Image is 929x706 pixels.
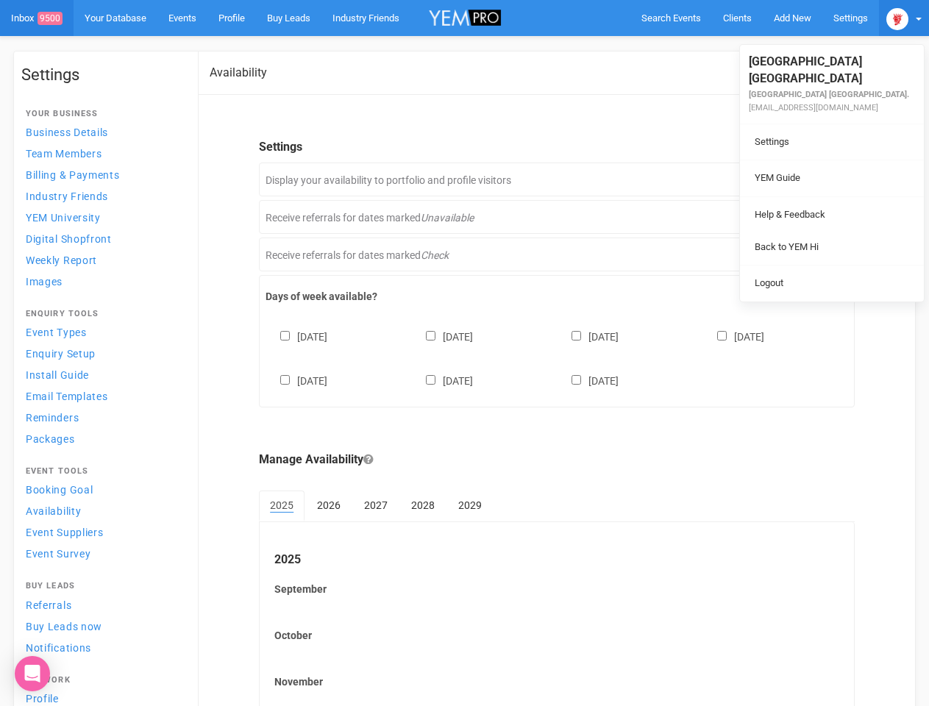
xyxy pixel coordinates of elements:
[15,656,50,691] div: Open Intercom Messenger
[21,365,183,385] a: Install Guide
[411,372,473,388] label: [DATE]
[274,628,839,643] label: October
[21,122,183,142] a: Business Details
[21,186,183,206] a: Industry Friends
[259,491,305,521] a: 2025
[723,13,752,24] span: Clients
[259,238,855,271] div: Receive referrals for dates marked
[744,128,920,157] a: Settings
[21,165,183,185] a: Billing & Payments
[21,595,183,615] a: Referrals
[259,200,855,234] div: Receive referrals for dates marked
[426,331,435,340] input: [DATE]
[421,249,449,261] em: Check
[557,328,619,344] label: [DATE]
[26,433,75,445] span: Packages
[26,327,87,338] span: Event Types
[421,212,474,224] em: Unavailable
[26,348,96,360] span: Enquiry Setup
[21,322,183,342] a: Event Types
[21,501,183,521] a: Availability
[702,328,764,344] label: [DATE]
[26,310,179,318] h4: Enquiry Tools
[21,207,183,227] a: YEM University
[744,233,920,262] a: Back to YEM Hi
[26,233,112,245] span: Digital Shopfront
[21,271,183,291] a: Images
[266,289,848,304] label: Days of week available?
[26,110,179,118] h4: Your Business
[411,328,473,344] label: [DATE]
[21,229,183,249] a: Digital Shopfront
[572,331,581,340] input: [DATE]
[266,328,327,344] label: [DATE]
[26,676,179,685] h4: Network
[259,452,855,468] legend: Manage Availability
[259,163,855,196] div: Display your availability to portfolio and profile visitors
[266,372,327,388] label: [DATE]
[447,491,493,520] a: 2029
[21,429,183,449] a: Packages
[774,13,811,24] span: Add New
[21,616,183,636] a: Buy Leads now
[210,66,267,79] h2: Availability
[400,491,446,520] a: 2028
[21,386,183,406] a: Email Templates
[259,139,855,156] legend: Settings
[353,491,399,520] a: 2027
[26,505,81,517] span: Availability
[26,169,120,181] span: Billing & Payments
[21,407,183,427] a: Reminders
[21,66,183,84] h1: Settings
[21,638,183,657] a: Notifications
[26,148,102,160] span: Team Members
[744,164,920,193] a: YEM Guide
[26,254,97,266] span: Weekly Report
[426,375,435,385] input: [DATE]
[274,552,839,568] legend: 2025
[26,642,91,654] span: Notifications
[717,331,727,340] input: [DATE]
[26,582,179,591] h4: Buy Leads
[280,375,290,385] input: [DATE]
[21,143,183,163] a: Team Members
[21,543,183,563] a: Event Survey
[306,491,352,520] a: 2026
[26,548,90,560] span: Event Survey
[886,8,908,30] img: open-uri20250107-2-1pbi2ie
[26,276,63,288] span: Images
[26,369,89,381] span: Install Guide
[744,201,920,229] a: Help & Feedback
[26,126,108,138] span: Business Details
[744,269,920,298] a: Logout
[274,582,839,596] label: September
[26,484,93,496] span: Booking Goal
[641,13,701,24] span: Search Events
[26,212,101,224] span: YEM University
[21,522,183,542] a: Event Suppliers
[38,12,63,25] span: 9500
[280,331,290,340] input: [DATE]
[21,343,183,363] a: Enquiry Setup
[749,54,862,85] span: [GEOGRAPHIC_DATA] [GEOGRAPHIC_DATA]
[749,103,878,113] small: [EMAIL_ADDRESS][DOMAIN_NAME]
[274,674,839,689] label: November
[572,375,581,385] input: [DATE]
[557,372,619,388] label: [DATE]
[26,391,108,402] span: Email Templates
[26,412,79,424] span: Reminders
[26,467,179,476] h4: Event Tools
[749,90,909,99] small: [GEOGRAPHIC_DATA] [GEOGRAPHIC_DATA].
[26,527,104,538] span: Event Suppliers
[21,250,183,270] a: Weekly Report
[21,479,183,499] a: Booking Goal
